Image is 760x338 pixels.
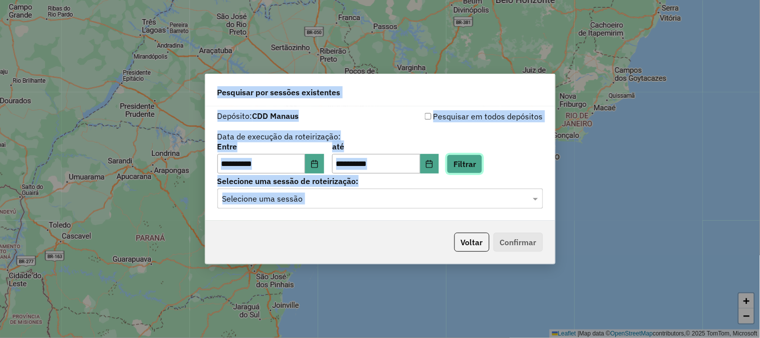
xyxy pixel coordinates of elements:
label: Selecione uma sessão de roteirização: [217,175,543,187]
button: Voltar [454,233,489,252]
label: Entre [217,140,324,152]
span: Pesquisar por sessões existentes [217,86,341,98]
label: Depósito: [217,110,299,122]
button: Choose Date [420,154,439,174]
label: Data de execução da roteirização: [217,130,341,142]
div: Pesquisar em todos depósitos [380,110,543,122]
label: até [332,140,439,152]
button: Filtrar [447,154,482,174]
button: Choose Date [305,154,324,174]
strong: CDD Manaus [252,111,299,121]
